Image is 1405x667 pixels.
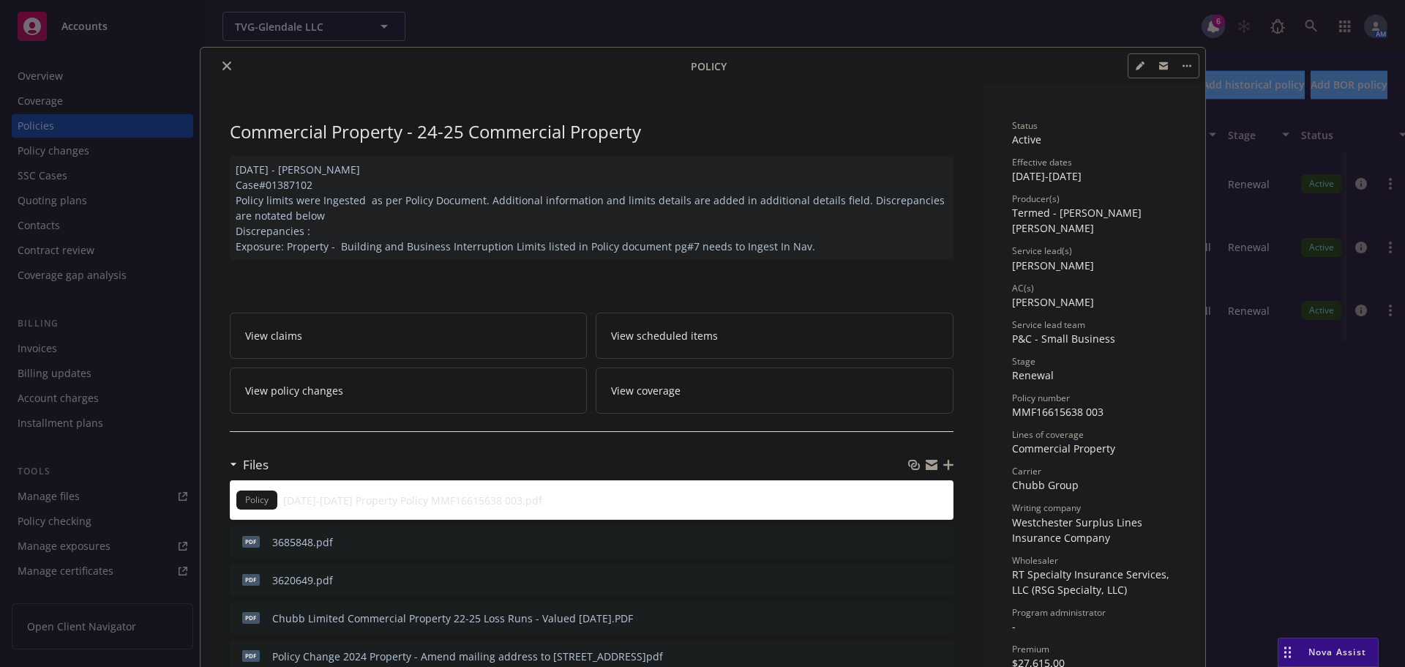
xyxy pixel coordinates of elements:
[1012,465,1041,477] span: Carrier
[596,313,953,359] a: View scheduled items
[934,573,948,588] button: preview file
[272,534,333,550] div: 3685848.pdf
[1012,392,1070,404] span: Policy number
[283,493,542,508] span: [DATE]-[DATE] Property Policy MMF16615638 003.pdf
[1012,368,1054,382] span: Renewal
[1012,295,1094,309] span: [PERSON_NAME]
[242,650,260,661] span: pdf
[1278,638,1297,666] div: Drag to move
[230,119,953,144] div: Commercial Property - 24-25 Commercial Property
[242,574,260,585] span: pdf
[1012,478,1079,492] span: Chubb Group
[911,649,923,664] button: download file
[1012,318,1085,331] span: Service lead team
[1012,515,1145,545] span: Westchester Surplus Lines Insurance Company
[1012,332,1115,346] span: P&C - Small Business
[230,156,953,260] div: [DATE] - [PERSON_NAME] Case#01387102 Policy limits were Ingested as per Policy Document. Addition...
[1012,282,1034,294] span: AC(s)
[245,328,302,343] span: View claims
[691,59,727,74] span: Policy
[1012,206,1144,235] span: Termed - [PERSON_NAME] [PERSON_NAME]
[1012,643,1049,655] span: Premium
[934,611,948,626] button: preview file
[242,612,260,623] span: PDF
[1308,646,1366,658] span: Nova Assist
[1012,258,1094,272] span: [PERSON_NAME]
[911,573,923,588] button: download file
[910,493,922,508] button: download file
[934,649,948,664] button: preview file
[1012,245,1072,257] span: Service lead(s)
[1012,156,1176,184] div: [DATE] - [DATE]
[242,493,271,507] span: Policy
[1012,355,1035,368] span: Stage
[1012,428,1084,441] span: Lines of coverage
[245,383,343,398] span: View policy changes
[272,649,663,664] div: Policy Change 2024 Property - Amend mailing address to [STREET_ADDRESS]pdf
[218,57,236,75] button: close
[611,328,718,343] span: View scheduled items
[230,368,588,414] a: View policy changes
[1012,567,1172,597] span: RT Specialty Insurance Services, LLC (RSG Specialty, LLC)
[911,611,923,626] button: download file
[272,573,333,588] div: 3620649.pdf
[1012,502,1081,514] span: Writing company
[242,536,260,547] span: pdf
[230,313,588,359] a: View claims
[611,383,681,398] span: View coverage
[934,534,948,550] button: preview file
[230,455,269,474] div: Files
[243,455,269,474] h3: Files
[1012,405,1104,419] span: MMF16615638 003
[1012,133,1041,146] span: Active
[934,493,947,508] button: preview file
[596,368,953,414] a: View coverage
[1012,441,1115,455] span: Commercial Property
[1012,606,1106,619] span: Program administrator
[911,534,923,550] button: download file
[1012,554,1058,567] span: Wholesaler
[1012,619,1016,633] span: -
[1278,638,1379,667] button: Nova Assist
[272,611,633,626] div: Chubb Limited Commercial Property 22-25 Loss Runs - Valued [DATE].PDF
[1012,193,1060,205] span: Producer(s)
[1012,156,1072,168] span: Effective dates
[1012,119,1038,132] span: Status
